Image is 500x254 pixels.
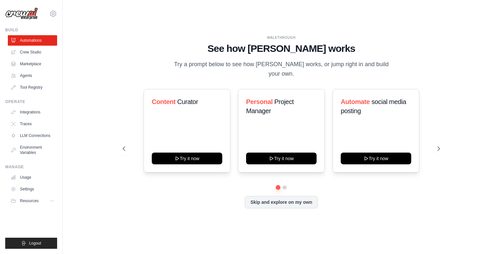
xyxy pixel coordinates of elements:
a: Automations [8,35,57,46]
a: Marketplace [8,59,57,69]
a: LLM Connections [8,130,57,141]
a: Crew Studio [8,47,57,57]
a: Environment Variables [8,142,57,158]
button: Try it now [246,153,317,164]
div: WALKTHROUGH [123,35,440,40]
span: social media posting [341,98,406,114]
a: Usage [8,172,57,183]
button: Try it now [341,153,411,164]
button: Try it now [152,153,222,164]
span: Content [152,98,176,105]
div: Operate [5,99,57,104]
a: Agents [8,70,57,81]
p: Try a prompt below to see how [PERSON_NAME] works, or jump right in and build your own. [172,60,391,79]
button: Logout [5,238,57,249]
span: Personal [246,98,273,105]
a: Integrations [8,107,57,117]
a: Settings [8,184,57,194]
h1: See how [PERSON_NAME] works [123,43,440,54]
div: Build [5,27,57,33]
a: Traces [8,119,57,129]
span: Automate [341,98,370,105]
div: Manage [5,164,57,170]
button: Resources [8,196,57,206]
span: Logout [29,241,41,246]
button: Skip and explore on my own [245,196,318,208]
a: Tool Registry [8,82,57,93]
span: Curator [177,98,198,105]
span: Resources [20,198,39,203]
img: Logo [5,7,38,20]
